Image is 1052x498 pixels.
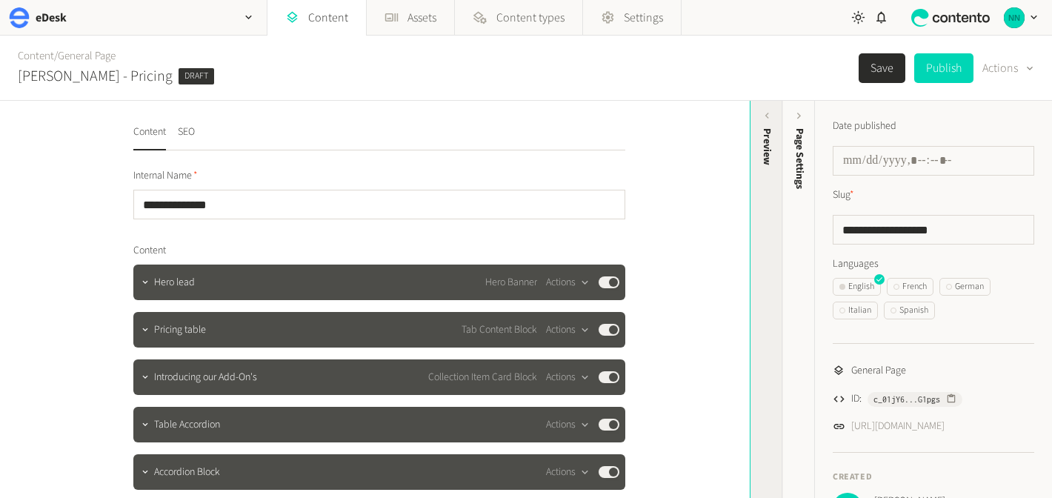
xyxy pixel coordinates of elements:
button: Publish [914,53,973,83]
button: Actions [546,321,590,339]
img: Nikola Nikolov [1004,7,1025,28]
button: German [939,278,991,296]
span: c_01jY6...G1pgs [873,393,940,406]
button: Actions [982,53,1034,83]
button: English [833,278,881,296]
button: c_01jY6...G1pgs [868,392,962,407]
div: Preview [759,128,775,165]
span: Content types [496,9,565,27]
a: [URL][DOMAIN_NAME] [851,419,945,434]
span: Accordion Block [154,465,220,480]
button: Actions [546,273,590,291]
button: Italian [833,302,878,319]
h2: eDesk [36,9,67,27]
a: General Page [58,48,116,64]
span: Collection Item Card Block [428,370,537,385]
label: Languages [833,256,1034,272]
span: Table Accordion [154,417,220,433]
button: Actions [546,463,590,481]
span: Tab Content Block [462,322,537,338]
button: French [887,278,933,296]
span: / [54,48,58,64]
span: Settings [624,9,663,27]
button: Actions [546,416,590,434]
span: General Page [851,363,906,379]
a: Content [18,48,54,64]
h4: Created [833,471,1034,484]
img: eDesk [9,7,30,28]
span: Hero lead [154,275,195,290]
span: Pricing table [154,322,206,338]
button: Spanish [884,302,935,319]
span: Page Settings [792,128,808,189]
div: French [893,280,927,293]
span: Introducing our Add-On's [154,370,257,385]
div: Italian [839,304,871,317]
span: Internal Name [133,168,198,184]
label: Slug [833,187,854,203]
button: SEO [178,124,195,150]
span: ID: [851,391,862,407]
div: German [946,280,984,293]
label: Date published [833,119,896,134]
span: Content [133,243,166,259]
span: Draft [179,68,214,84]
span: Hero Banner [485,275,537,290]
button: Save [859,53,905,83]
button: Actions [546,368,590,386]
div: Spanish [890,304,928,317]
div: English [839,280,874,293]
h2: [PERSON_NAME] - Pricing [18,65,173,87]
button: Content [133,124,166,150]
